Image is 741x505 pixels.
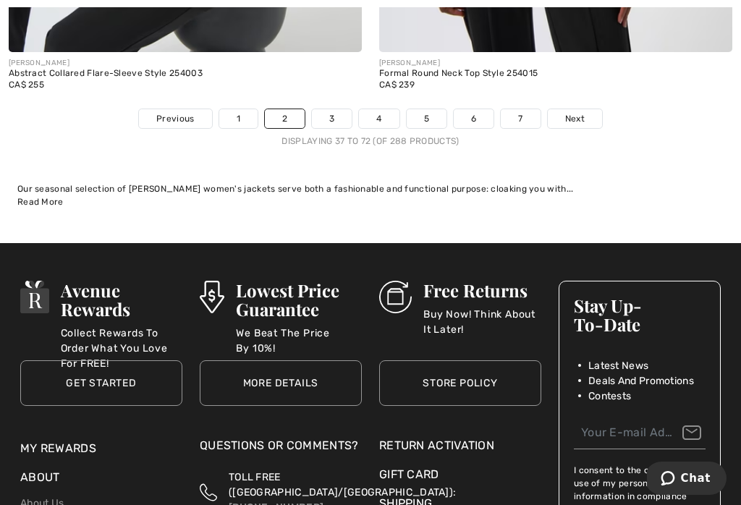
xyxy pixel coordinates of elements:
a: 5 [407,109,446,128]
a: Previous [139,109,211,128]
a: 7 [501,109,540,128]
div: [PERSON_NAME] [379,58,732,69]
a: Next [548,109,602,128]
h3: Free Returns [423,281,541,300]
h3: Avenue Rewards [61,281,182,318]
a: 6 [454,109,494,128]
img: Free Returns [379,281,412,313]
div: Our seasonal selection of [PERSON_NAME] women's jackets serve both a fashionable and functional p... [17,182,724,195]
span: Previous [156,112,194,125]
span: CA$ 255 [9,80,44,90]
a: 2 [265,109,305,128]
div: [PERSON_NAME] [9,58,362,69]
p: Collect Rewards To Order What You Love For FREE! [61,326,182,355]
a: More Details [200,360,362,406]
a: Return Activation [379,437,541,454]
div: Abstract Collared Flare-Sleeve Style 254003 [9,69,362,79]
iframe: Opens a widget where you can chat to one of our agents [647,462,727,498]
a: 4 [359,109,399,128]
img: Avenue Rewards [20,281,49,313]
a: 3 [312,109,352,128]
input: Your E-mail Address [574,417,706,449]
a: My Rewards [20,441,96,455]
div: Questions or Comments? [200,437,362,462]
span: Next [565,112,585,125]
span: TOLL FREE ([GEOGRAPHIC_DATA]/[GEOGRAPHIC_DATA]): [229,471,456,498]
span: Latest News [588,358,648,373]
span: Contests [588,389,631,404]
span: Deals And Promotions [588,373,694,389]
a: Get Started [20,360,182,406]
span: CA$ 239 [379,80,415,90]
div: About [20,469,182,493]
h3: Stay Up-To-Date [574,296,706,334]
p: We Beat The Price By 10%! [236,326,362,355]
a: 1 [219,109,258,128]
a: Store Policy [379,360,541,406]
h3: Lowest Price Guarantee [236,281,362,318]
div: Formal Round Neck Top Style 254015 [379,69,732,79]
span: Read More [17,197,64,207]
p: Buy Now! Think About It Later! [423,307,541,336]
a: Gift Card [379,466,541,483]
img: Lowest Price Guarantee [200,281,224,313]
